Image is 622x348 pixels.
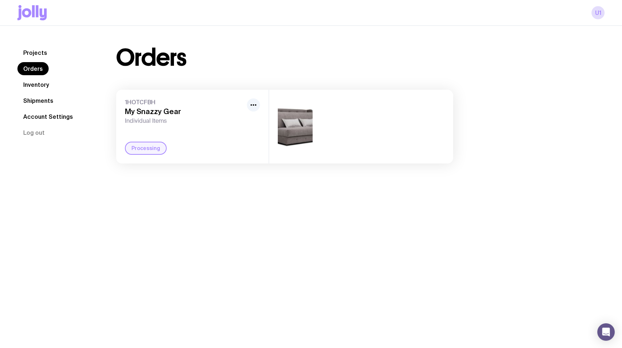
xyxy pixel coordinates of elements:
[125,117,244,125] span: Individual Items
[17,126,50,139] button: Log out
[125,98,244,106] span: 1HOTCFBH
[125,107,244,116] h3: My Snazzy Gear
[17,110,79,123] a: Account Settings
[591,6,605,19] a: u1
[116,46,186,69] h1: Orders
[17,62,49,75] a: Orders
[17,94,59,107] a: Shipments
[17,78,55,91] a: Inventory
[125,142,167,155] div: Processing
[597,323,615,341] div: Open Intercom Messenger
[17,46,53,59] a: Projects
